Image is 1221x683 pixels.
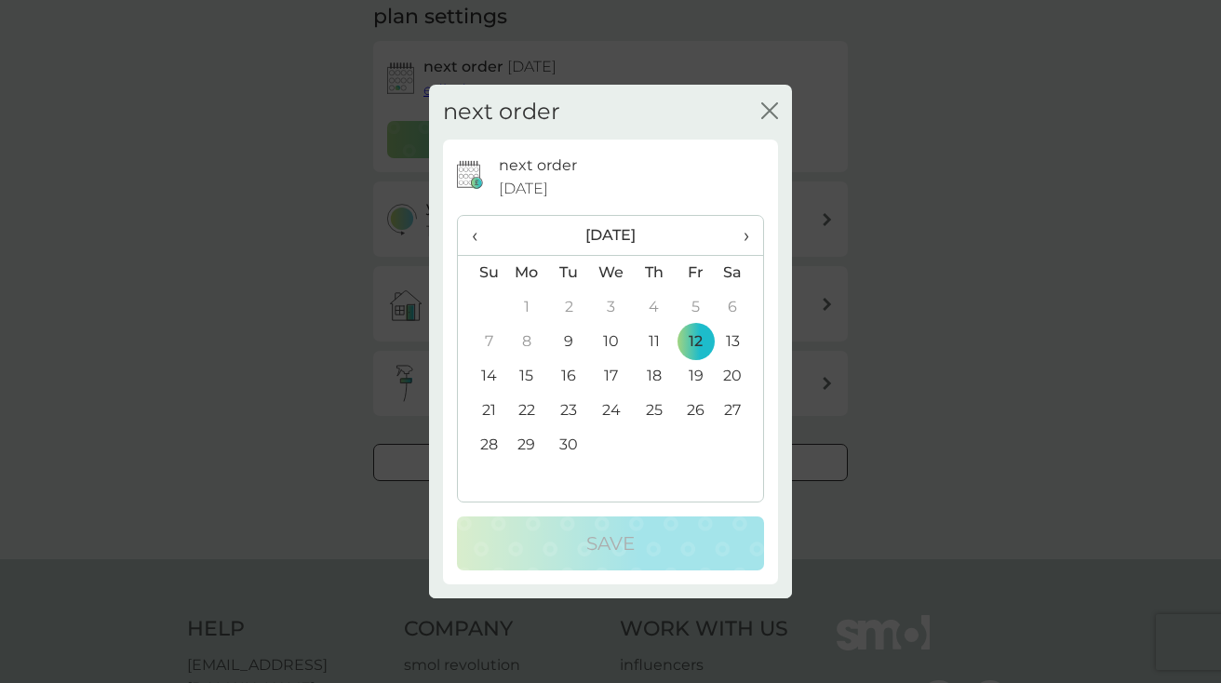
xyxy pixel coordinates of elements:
[505,394,548,428] td: 22
[548,290,590,325] td: 2
[633,290,675,325] td: 4
[458,394,505,428] td: 21
[499,154,577,178] p: next order
[590,255,633,290] th: We
[457,516,764,570] button: Save
[458,325,505,359] td: 7
[675,359,717,394] td: 19
[590,325,633,359] td: 10
[458,359,505,394] td: 14
[717,290,763,325] td: 6
[548,394,590,428] td: 23
[505,428,548,462] td: 29
[548,359,590,394] td: 16
[633,325,675,359] td: 11
[633,359,675,394] td: 18
[731,216,749,255] span: ›
[505,325,548,359] td: 8
[590,359,633,394] td: 17
[675,394,717,428] td: 26
[505,290,548,325] td: 1
[472,216,491,255] span: ‹
[675,325,717,359] td: 12
[633,255,675,290] th: Th
[505,216,717,256] th: [DATE]
[761,102,778,122] button: close
[586,529,635,558] p: Save
[548,428,590,462] td: 30
[548,255,590,290] th: Tu
[443,99,560,126] h2: next order
[505,359,548,394] td: 15
[717,394,763,428] td: 27
[499,177,548,201] span: [DATE]
[633,394,675,428] td: 25
[717,325,763,359] td: 13
[590,394,633,428] td: 24
[458,255,505,290] th: Su
[675,255,717,290] th: Fr
[548,325,590,359] td: 9
[458,428,505,462] td: 28
[590,290,633,325] td: 3
[717,359,763,394] td: 20
[675,290,717,325] td: 5
[717,255,763,290] th: Sa
[505,255,548,290] th: Mo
